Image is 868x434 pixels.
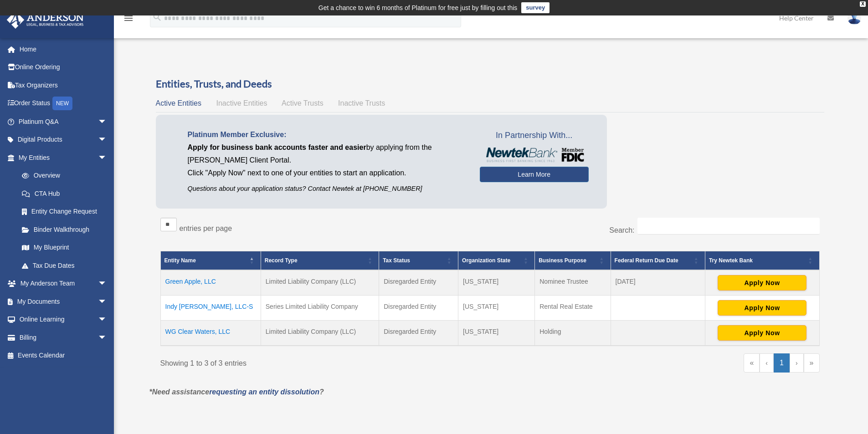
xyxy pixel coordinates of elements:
[123,16,134,24] a: menu
[4,11,87,29] img: Anderson Advisors Platinum Portal
[318,2,518,13] div: Get a chance to win 6 months of Platinum for free just by filling out this
[13,184,116,203] a: CTA Hub
[160,251,261,271] th: Entity Name: Activate to invert sorting
[6,148,116,167] a: My Entitiesarrow_drop_down
[13,220,116,239] a: Binder Walkthrough
[98,292,116,311] span: arrow_drop_down
[535,321,611,346] td: Holding
[156,77,824,91] h3: Entities, Trusts, and Deeds
[98,148,116,167] span: arrow_drop_down
[6,112,121,131] a: Platinum Q&Aarrow_drop_down
[13,239,116,257] a: My Blueprint
[860,1,866,7] div: close
[261,270,379,296] td: Limited Liability Company (LLC)
[6,40,121,58] a: Home
[265,257,298,264] span: Record Type
[774,353,790,373] a: 1
[611,251,705,271] th: Federal Return Due Date: Activate to sort
[718,325,806,341] button: Apply Now
[379,251,458,271] th: Tax Status: Activate to sort
[462,257,510,264] span: Organization State
[160,270,261,296] td: Green Apple, LLC
[790,353,804,373] a: Next
[705,251,819,271] th: Try Newtek Bank : Activate to sort
[98,311,116,329] span: arrow_drop_down
[261,251,379,271] th: Record Type: Activate to sort
[6,58,121,77] a: Online Ordering
[209,388,319,396] a: requesting an entity dissolution
[188,183,466,194] p: Questions about your application status? Contact Newtek at [PHONE_NUMBER]
[98,131,116,149] span: arrow_drop_down
[6,131,121,149] a: Digital Productsarrow_drop_down
[13,256,116,275] a: Tax Due Dates
[847,11,861,25] img: User Pic
[164,257,196,264] span: Entity Name
[152,12,162,22] i: search
[123,13,134,24] i: menu
[611,270,705,296] td: [DATE]
[338,99,385,107] span: Inactive Trusts
[760,353,774,373] a: Previous
[535,270,611,296] td: Nominee Trustee
[480,128,589,143] span: In Partnership With...
[188,167,466,179] p: Click "Apply Now" next to one of your entities to start an application.
[6,292,121,311] a: My Documentsarrow_drop_down
[521,2,550,13] a: survey
[52,97,72,110] div: NEW
[539,257,586,264] span: Business Purpose
[160,296,261,321] td: Indy [PERSON_NAME], LLC-S
[188,141,466,167] p: by applying from the [PERSON_NAME] Client Portal.
[188,128,466,141] p: Platinum Member Exclusive:
[379,296,458,321] td: Disregarded Entity
[615,257,678,264] span: Federal Return Due Date
[6,76,121,94] a: Tax Organizers
[261,296,379,321] td: Series Limited Liability Company
[458,270,535,296] td: [US_STATE]
[383,257,410,264] span: Tax Status
[484,148,584,162] img: NewtekBankLogoSM.png
[261,321,379,346] td: Limited Liability Company (LLC)
[156,99,201,107] span: Active Entities
[180,225,232,232] label: entries per page
[98,328,116,347] span: arrow_drop_down
[160,353,483,370] div: Showing 1 to 3 of 3 entries
[458,321,535,346] td: [US_STATE]
[98,275,116,293] span: arrow_drop_down
[480,167,589,182] a: Learn More
[379,321,458,346] td: Disregarded Entity
[804,353,820,373] a: Last
[609,226,634,234] label: Search:
[718,300,806,316] button: Apply Now
[6,328,121,347] a: Billingarrow_drop_down
[6,311,121,329] a: Online Learningarrow_drop_down
[6,94,121,113] a: Order StatusNEW
[98,112,116,131] span: arrow_drop_down
[6,347,121,365] a: Events Calendar
[188,143,366,151] span: Apply for business bank accounts faster and easier
[535,251,611,271] th: Business Purpose: Activate to sort
[282,99,324,107] span: Active Trusts
[744,353,760,373] a: First
[13,167,112,185] a: Overview
[458,251,535,271] th: Organization State: Activate to sort
[458,296,535,321] td: [US_STATE]
[6,275,121,293] a: My Anderson Teamarrow_drop_down
[709,255,806,266] div: Try Newtek Bank
[160,321,261,346] td: WG Clear Waters, LLC
[379,270,458,296] td: Disregarded Entity
[535,296,611,321] td: Rental Real Estate
[13,203,116,221] a: Entity Change Request
[149,388,324,396] em: *Need assistance ?
[216,99,267,107] span: Inactive Entities
[718,275,806,291] button: Apply Now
